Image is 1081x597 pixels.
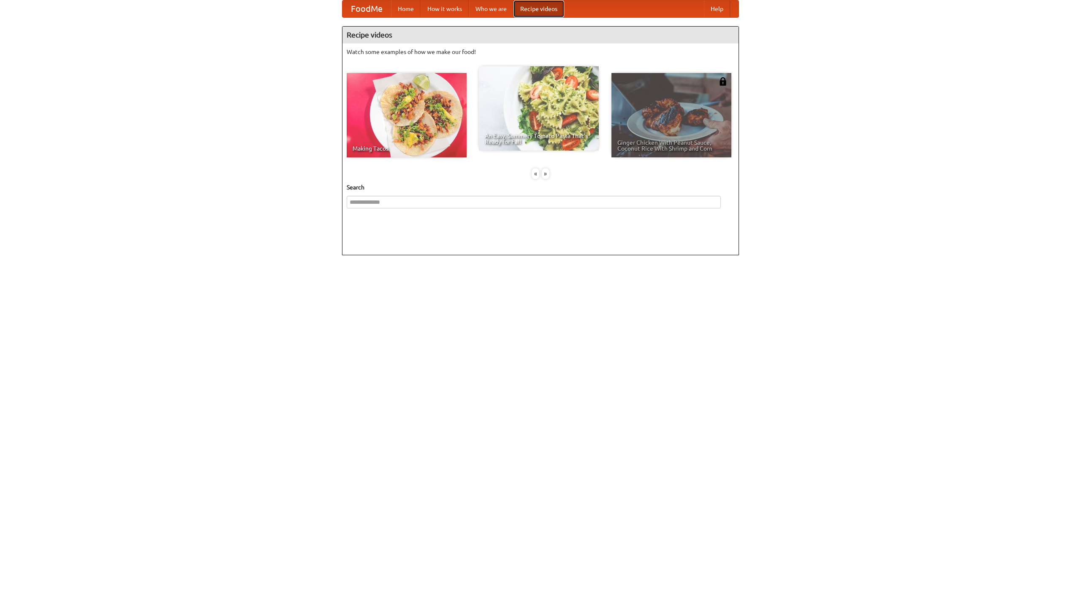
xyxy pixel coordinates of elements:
div: » [542,168,549,179]
a: Making Tacos [347,73,467,157]
h4: Recipe videos [342,27,739,43]
a: Recipe videos [513,0,564,17]
a: Who we are [469,0,513,17]
a: FoodMe [342,0,391,17]
span: An Easy, Summery Tomato Pasta That's Ready for Fall [485,133,593,145]
div: « [532,168,539,179]
p: Watch some examples of how we make our food! [347,48,734,56]
img: 483408.png [719,77,727,86]
span: Making Tacos [353,146,461,151]
a: An Easy, Summery Tomato Pasta That's Ready for Fall [479,66,599,151]
a: Help [704,0,730,17]
h5: Search [347,183,734,192]
a: Home [391,0,421,17]
a: How it works [421,0,469,17]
